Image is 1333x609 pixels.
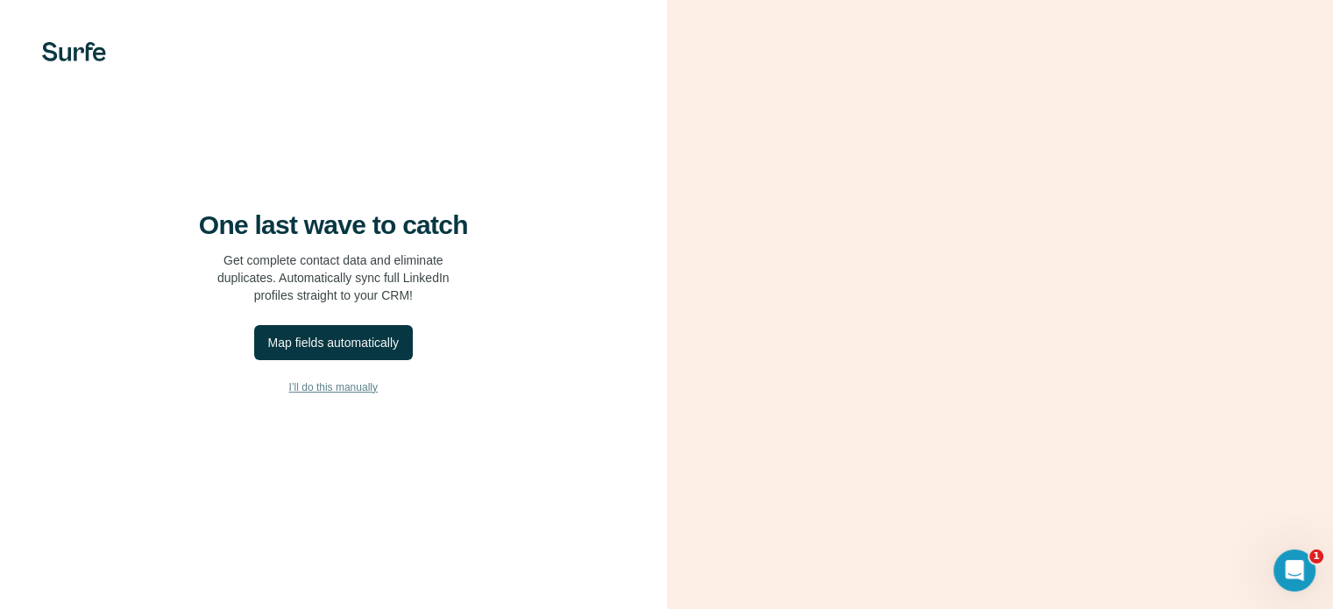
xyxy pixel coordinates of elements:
[217,251,450,304] p: Get complete contact data and eliminate duplicates. Automatically sync full LinkedIn profiles str...
[289,379,378,395] span: I’ll do this manually
[1309,549,1323,563] span: 1
[268,334,399,351] div: Map fields automatically
[35,374,632,400] button: I’ll do this manually
[199,209,468,241] h4: One last wave to catch
[42,42,106,61] img: Surfe's logo
[254,325,413,360] button: Map fields automatically
[1273,549,1315,591] iframe: Intercom live chat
